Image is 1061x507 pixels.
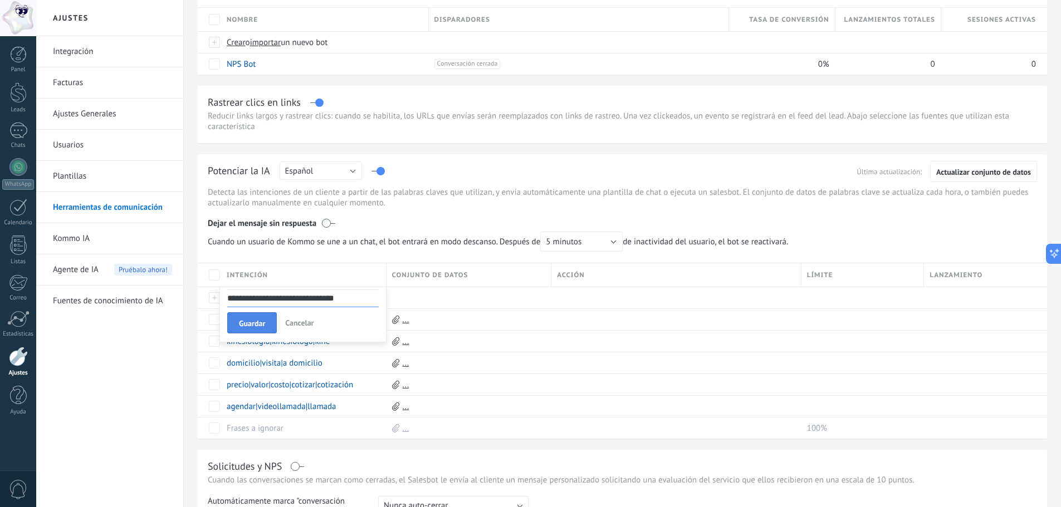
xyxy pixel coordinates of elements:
[403,423,409,434] a: ...
[208,111,1037,132] p: Reducir links largos y rastrear clics: cuando se habilita, los URLs que envías serán reemplazados...
[227,358,322,368] a: domicilio|visita|a domicilio
[36,130,183,161] li: Usuarios
[930,270,982,280] span: Lanzamiento
[36,99,183,130] li: Ajustes Generales
[227,380,353,390] a: precio|valor|costo|cotizar|cotización
[729,53,829,75] div: 0%
[53,254,99,286] span: Agente de IA
[53,99,172,130] a: Ajustes Generales
[835,53,936,75] div: 0
[1031,59,1036,70] span: 0
[227,270,268,280] span: Intención
[281,312,318,333] button: Cancelar
[36,67,183,99] li: Facturas
[208,232,623,252] span: Cuando un usuario de Kommo se une a un chat, el bot entrará en modo descanso. Después de
[36,161,183,192] li: Plantillas
[36,286,183,316] li: Fuentes de conocimiento de IA
[941,53,1036,75] div: 0
[53,223,172,254] a: Kommo IA
[208,164,270,181] div: Potenciar la IA
[434,59,501,69] span: Conversación cerrada
[2,142,35,149] div: Chats
[53,130,172,161] a: Usuarios
[2,219,35,227] div: Calendario
[285,166,314,176] span: Español
[53,36,172,67] a: Integración
[227,37,246,48] span: Crear
[208,210,1037,232] div: Dejar el mensaje sin respuesta
[250,37,281,48] span: importar
[239,319,265,327] span: Guardar
[540,232,623,252] button: 5 minutos
[818,59,829,70] span: 0%
[208,460,282,472] div: Solicitudes y NPS
[53,254,172,286] a: Agente de IAPruébalo ahora!
[36,192,183,223] li: Herramientas de comunicación
[403,336,409,347] a: ...
[403,401,409,412] a: ...
[36,254,183,286] li: Agente de IA
[53,192,172,223] a: Herramientas de comunicación
[285,318,314,328] span: Cancelar
[208,232,794,252] span: de inactividad del usuario, el bot se reactivará.
[807,270,833,280] span: Límite
[931,59,935,70] span: 0
[208,475,1037,485] p: Cuando las conversaciones se marcan como cerradas, el Salesbot le envía al cliente un mensaje per...
[114,264,172,275] span: Pruébalo ahora!
[403,314,409,325] a: ...
[2,179,34,190] div: WhatsApp
[857,167,922,176] span: Última actualización:
[246,37,250,48] span: o
[227,59,256,70] a: NPS Bot
[281,37,327,48] span: un nuevo bot
[557,270,585,280] span: Acción
[2,258,35,265] div: Listas
[801,417,919,439] div: 100%
[936,168,1031,176] span: Actualizar conjunto de datos
[930,161,1037,182] button: Actualizar conjunto de datos
[53,286,172,317] a: Fuentes de conocimiento de IA
[208,96,301,109] div: Rastrear clics en links
[2,408,35,416] div: Ayuda
[2,370,35,377] div: Ajustes
[36,223,183,254] li: Kommo IA
[227,312,277,333] button: Guardar
[546,237,581,247] span: 5 minutos
[403,358,409,368] a: ...
[208,187,1037,208] p: Detecta las intenciones de un cliente a partir de las palabras claves que utilizan, y envía autom...
[2,106,35,114] div: Leads
[227,401,336,412] a: agendar|videollamada|llamada
[807,423,827,434] span: 100%
[280,161,362,180] button: Español
[227,423,283,434] a: Frases a ignorar
[2,294,35,302] div: Correo
[2,331,35,338] div: Estadísticas
[53,67,172,99] a: Facturas
[2,66,35,73] div: Panel
[392,270,468,280] span: Conjunto de datos
[403,380,409,390] a: ...
[36,36,183,67] li: Integración
[53,161,172,192] a: Plantillas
